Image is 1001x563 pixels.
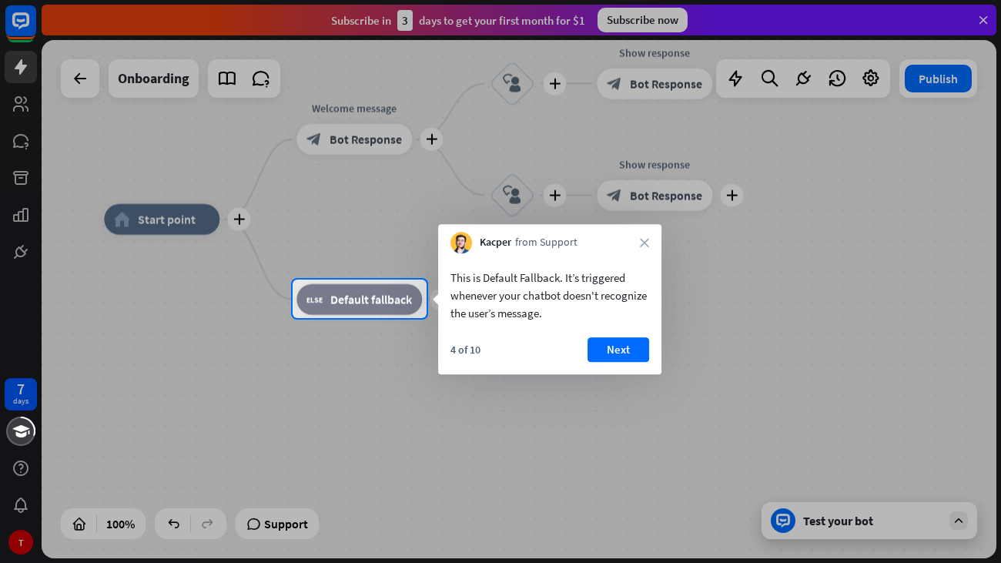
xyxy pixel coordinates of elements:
i: block_fallback [306,292,323,307]
i: close [640,238,649,247]
button: Next [588,337,649,362]
span: Default fallback [330,292,412,307]
div: 4 of 10 [450,343,480,357]
div: This is Default Fallback. It’s triggered whenever your chatbot doesn't recognize the user’s message. [450,269,649,322]
button: Open LiveChat chat widget [12,6,59,52]
span: Kacper [480,235,511,250]
span: from Support [515,235,577,250]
